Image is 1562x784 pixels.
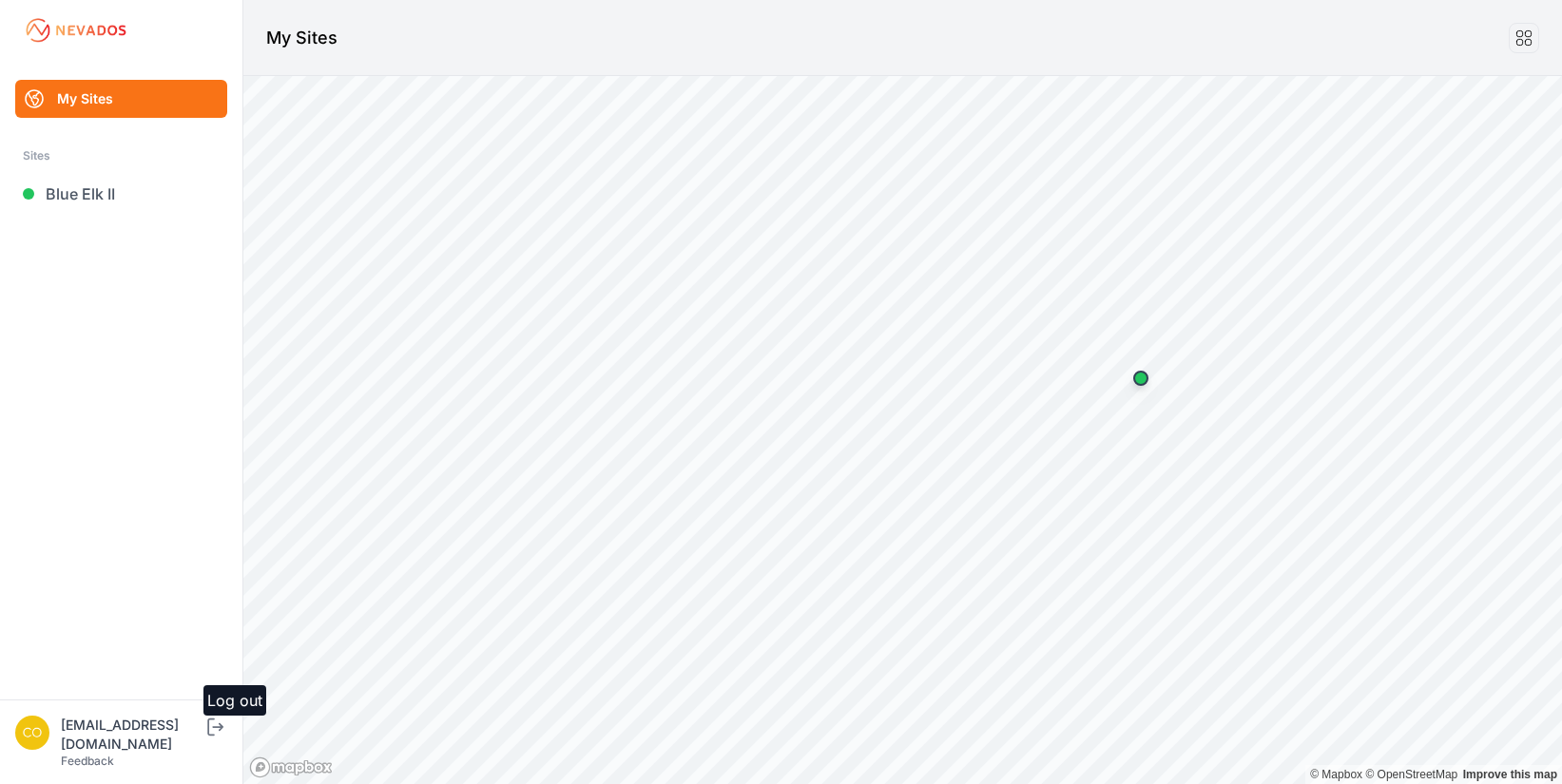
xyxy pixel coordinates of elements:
div: Sites [23,144,220,167]
a: Map feedback [1463,768,1557,781]
div: Map marker [1122,359,1160,397]
canvas: Map [243,76,1562,784]
a: OpenStreetMap [1365,768,1457,781]
a: Mapbox [1310,768,1362,781]
a: Feedback [61,754,114,768]
a: Mapbox logo [249,756,333,778]
div: [EMAIL_ADDRESS][DOMAIN_NAME] [61,716,203,754]
h1: My Sites [266,25,337,51]
a: Blue Elk II [15,175,227,213]
img: Nevados [23,15,129,46]
img: controlroomoperator@invenergy.com [15,716,49,750]
a: My Sites [15,80,227,118]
